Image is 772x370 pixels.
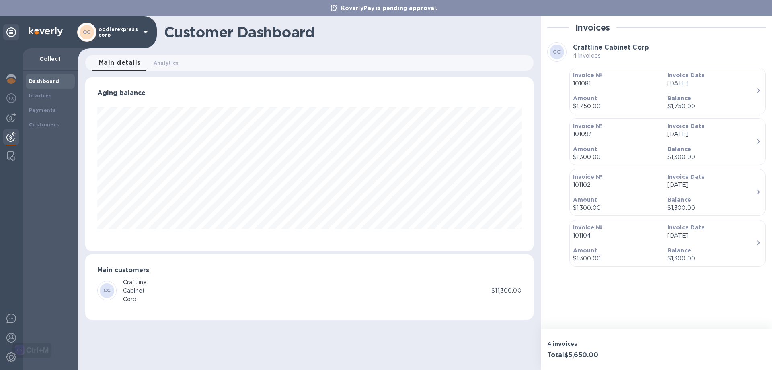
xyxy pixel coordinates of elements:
button: Invoice №101081Invoice Date[DATE]Amount$1,750.00Balance$1,750.00 [569,68,766,114]
div: Cabinet [123,287,147,295]
h3: Total $5,650.00 [547,351,653,359]
img: Logo [29,27,63,36]
p: Collect [29,55,72,63]
b: Amount [573,247,597,254]
p: [DATE] [667,79,756,88]
b: Amount [573,146,597,152]
b: Balance [667,146,691,152]
span: Main details [99,57,141,68]
b: Amount [573,95,597,101]
p: $1,750.00 [667,102,756,111]
b: Invoice Date [667,224,705,231]
b: Invoice № [573,224,602,231]
p: $1,300.00 [667,153,756,161]
b: Dashboard [29,78,60,84]
p: 101093 [573,130,661,138]
img: Foreign exchange [6,93,16,103]
h2: Invoices [575,23,610,33]
b: Craftline Cabinet Corp [573,43,649,51]
b: Invoice Date [667,174,705,180]
p: $1,750.00 [573,102,661,111]
p: [DATE] [667,181,756,189]
b: Invoice Date [667,72,705,79]
div: Craftline [123,278,147,287]
p: [DATE] [667,232,756,240]
h3: Aging balance [97,89,522,97]
b: Invoices [29,93,52,99]
b: Invoice № [573,174,602,180]
p: 101081 [573,79,661,88]
p: oodlerexpress corp [99,27,139,38]
b: CC [553,49,561,55]
p: $1,300.00 [573,204,661,212]
p: $11,300.00 [491,287,521,295]
b: Customers [29,122,60,128]
p: [DATE] [667,130,756,138]
b: Payments [29,107,56,113]
button: Invoice №101093Invoice Date[DATE]Amount$1,300.00Balance$1,300.00 [569,118,766,165]
b: Invoice № [573,72,602,79]
span: Analytics [154,59,179,67]
button: Invoice №101104Invoice Date[DATE]Amount$1,300.00Balance$1,300.00 [569,220,766,267]
p: $1,300.00 [573,153,661,161]
b: Balance [667,247,691,254]
p: 101104 [573,232,661,240]
p: 4 invoices [547,340,653,348]
b: OC [83,29,91,35]
b: Balance [667,196,691,203]
p: KoverlyPay is pending approval. [337,4,442,12]
p: $1,300.00 [667,254,756,263]
p: 4 invoices [573,52,649,60]
b: Invoice Date [667,123,705,129]
b: Balance [667,95,691,101]
b: Amount [573,196,597,203]
div: Corp [123,295,147,304]
p: $1,300.00 [667,204,756,212]
div: Ctrl+M [26,346,49,354]
p: $1,300.00 [573,254,661,263]
div: Unpin categories [3,24,19,40]
b: CC [103,287,111,294]
b: Invoice № [573,123,602,129]
button: Invoice №101102Invoice Date[DATE]Amount$1,300.00Balance$1,300.00 [569,169,766,216]
p: 101102 [573,181,661,189]
h3: Main customers [97,267,522,274]
h1: Customer Dashboard [164,24,528,41]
